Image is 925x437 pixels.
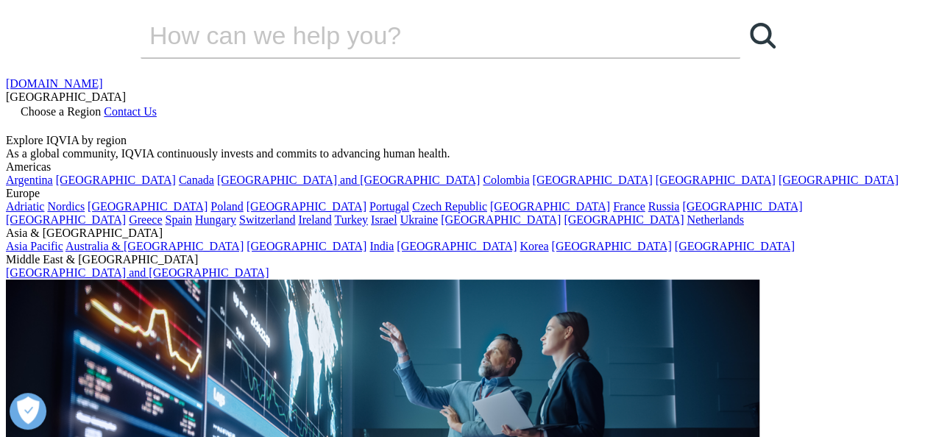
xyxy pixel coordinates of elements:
[6,90,919,104] div: [GEOGRAPHIC_DATA]
[412,200,487,213] a: Czech Republic
[6,200,44,213] a: Adriatic
[65,240,244,252] a: Australia & [GEOGRAPHIC_DATA]
[210,200,243,213] a: Poland
[369,240,394,252] a: India
[195,213,236,226] a: Hungary
[6,213,126,226] a: [GEOGRAPHIC_DATA]
[532,174,652,186] a: [GEOGRAPHIC_DATA]
[6,253,919,266] div: Middle East & [GEOGRAPHIC_DATA]
[397,240,517,252] a: [GEOGRAPHIC_DATA]
[179,174,214,186] a: Canada
[6,266,269,279] a: [GEOGRAPHIC_DATA] and [GEOGRAPHIC_DATA]
[6,147,919,160] div: As a global community, IQVIA continuously invests and commits to advancing human health.
[104,105,157,118] a: Contact Us
[675,240,795,252] a: [GEOGRAPHIC_DATA]
[490,200,610,213] a: [GEOGRAPHIC_DATA]
[682,200,802,213] a: [GEOGRAPHIC_DATA]
[750,23,776,49] svg: Search
[483,174,529,186] a: Colombia
[6,187,919,200] div: Europe
[687,213,743,226] a: Netherlands
[129,213,162,226] a: Greece
[247,240,366,252] a: [GEOGRAPHIC_DATA]
[239,213,295,226] a: Switzerland
[88,200,208,213] a: [GEOGRAPHIC_DATA]
[298,213,331,226] a: Ireland
[47,200,85,213] a: Nordics
[141,13,698,57] input: Search
[56,174,176,186] a: [GEOGRAPHIC_DATA]
[334,213,368,226] a: Turkey
[613,200,645,213] a: France
[441,213,561,226] a: [GEOGRAPHIC_DATA]
[165,213,191,226] a: Spain
[551,240,671,252] a: [GEOGRAPHIC_DATA]
[6,240,63,252] a: Asia Pacific
[217,174,480,186] a: [GEOGRAPHIC_DATA] and [GEOGRAPHIC_DATA]
[520,240,548,252] a: Korea
[6,227,919,240] div: Asia & [GEOGRAPHIC_DATA]
[740,13,784,57] a: Search
[648,200,680,213] a: Russia
[6,160,919,174] div: Americas
[564,213,684,226] a: [GEOGRAPHIC_DATA]
[247,200,366,213] a: [GEOGRAPHIC_DATA]
[400,213,439,226] a: Ukraine
[6,174,53,186] a: Argentina
[6,77,103,90] a: [DOMAIN_NAME]
[779,174,899,186] a: [GEOGRAPHIC_DATA]
[10,393,46,430] button: Open Preferences
[21,105,101,118] span: Choose a Region
[6,134,919,147] div: Explore IQVIA by region
[371,213,397,226] a: Israel
[369,200,409,213] a: Portugal
[656,174,776,186] a: [GEOGRAPHIC_DATA]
